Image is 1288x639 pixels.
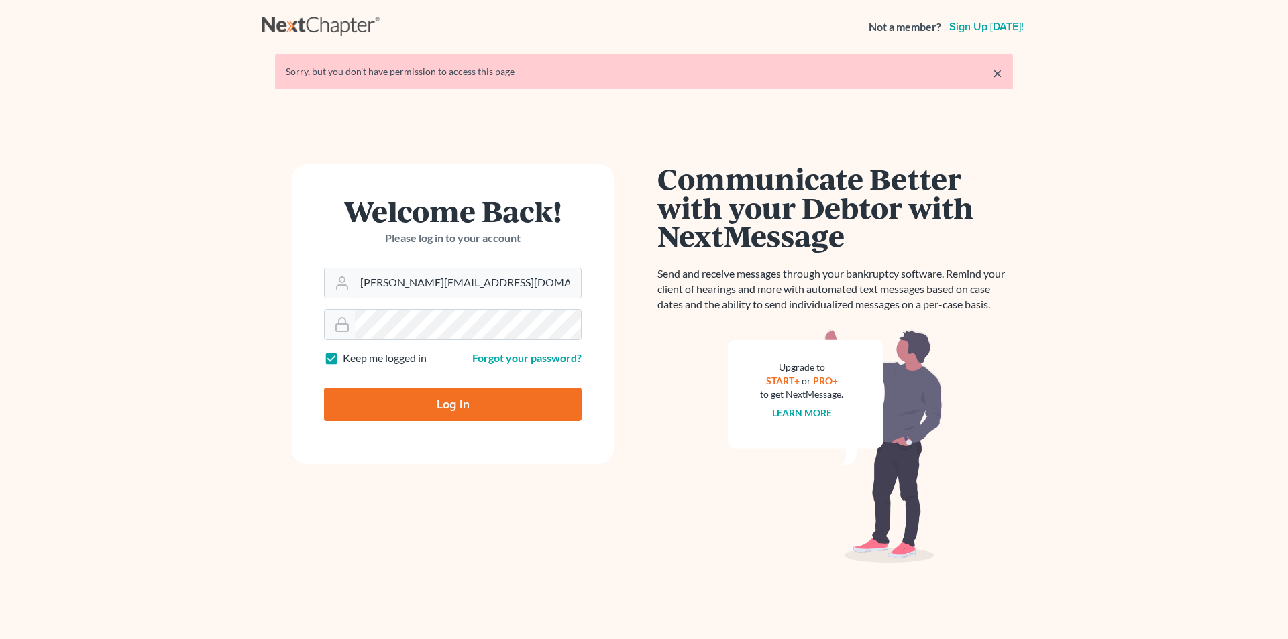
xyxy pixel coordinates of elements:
a: START+ [766,375,800,386]
a: Learn more [772,407,832,418]
h1: Welcome Back! [324,196,582,225]
p: Please log in to your account [324,231,582,246]
div: Upgrade to [760,361,843,374]
label: Keep me logged in [343,351,427,366]
a: Sign up [DATE]! [947,21,1026,32]
a: PRO+ [813,375,838,386]
a: Forgot your password? [472,351,582,364]
a: × [993,65,1002,81]
p: Send and receive messages through your bankruptcy software. Remind your client of hearings and mo... [657,266,1013,312]
div: to get NextMessage. [760,388,843,401]
strong: Not a member? [869,19,941,35]
img: nextmessage_bg-59042aed3d76b12b5cd301f8e5b87938c9018125f34e5fa2b7a6b67550977c72.svg [728,329,943,563]
input: Log In [324,388,582,421]
span: or [802,375,811,386]
input: Email Address [355,268,581,298]
h1: Communicate Better with your Debtor with NextMessage [657,164,1013,250]
div: Sorry, but you don't have permission to access this page [286,65,1002,78]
